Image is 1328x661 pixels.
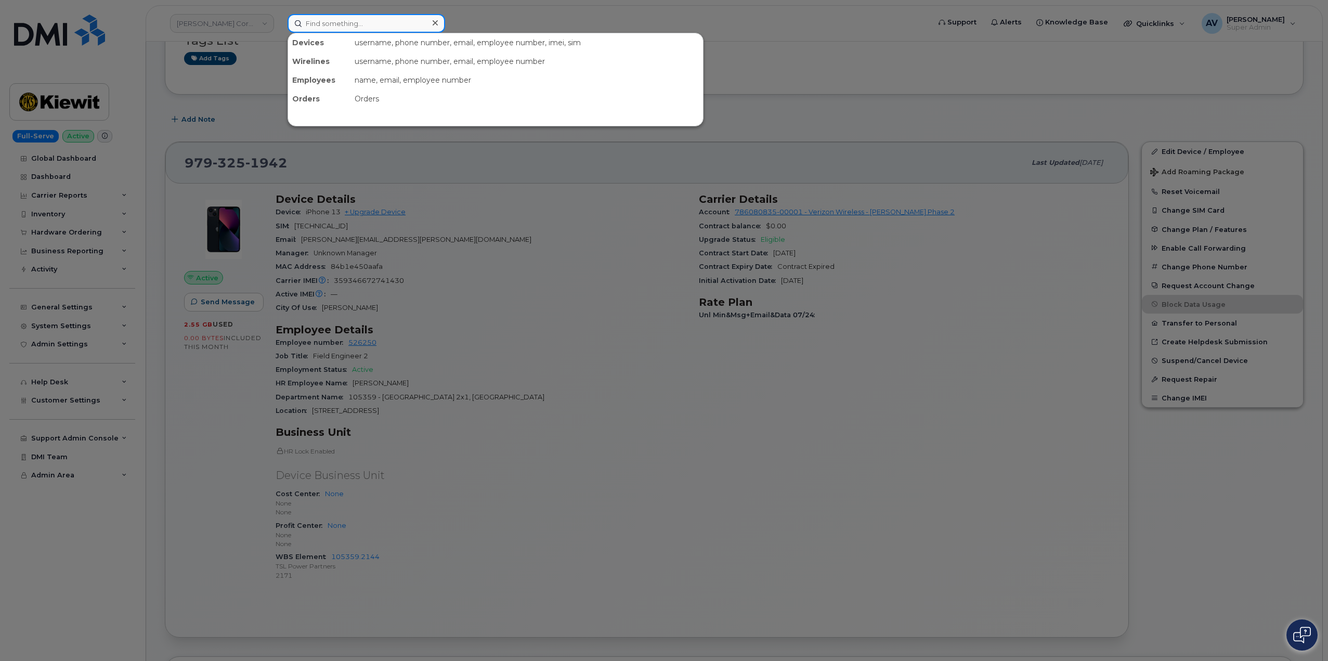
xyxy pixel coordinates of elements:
div: Orders [288,89,350,108]
div: username, phone number, email, employee number, imei, sim [350,33,703,52]
div: Devices [288,33,350,52]
div: name, email, employee number [350,71,703,89]
div: Wirelines [288,52,350,71]
div: Orders [350,89,703,108]
img: Open chat [1293,627,1311,643]
div: username, phone number, email, employee number [350,52,703,71]
div: Employees [288,71,350,89]
input: Find something... [288,14,445,33]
